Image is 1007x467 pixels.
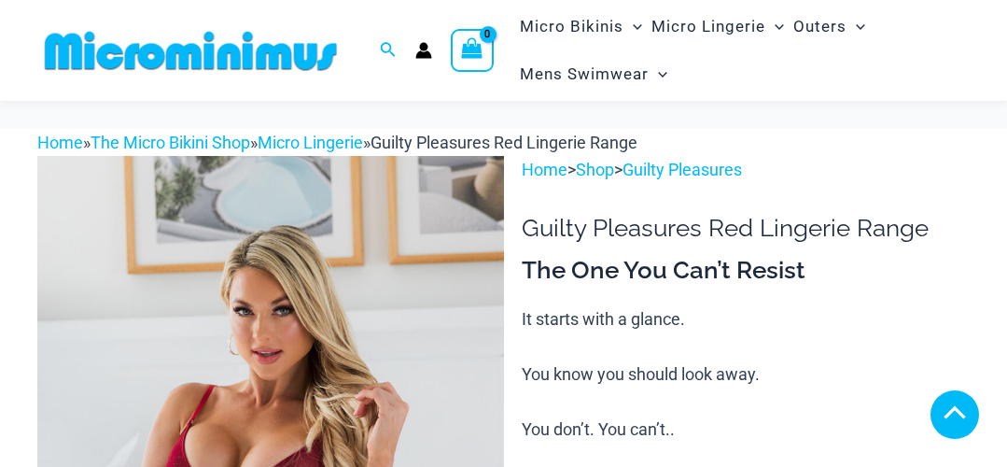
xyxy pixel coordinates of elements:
[37,133,83,152] a: Home
[651,3,765,50] span: Micro Lingerie
[649,50,667,98] span: Menu Toggle
[765,3,784,50] span: Menu Toggle
[371,133,637,152] span: Guilty Pleasures Red Lingerie Range
[846,3,865,50] span: Menu Toggle
[520,50,649,98] span: Mens Swimwear
[258,133,363,152] a: Micro Lingerie
[623,3,642,50] span: Menu Toggle
[789,3,870,50] a: OutersMenu ToggleMenu Toggle
[522,214,970,243] h1: Guilty Pleasures Red Lingerie Range
[520,3,623,50] span: Micro Bikinis
[37,30,344,72] img: MM SHOP LOGO FLAT
[37,133,637,152] span: » » »
[380,39,397,63] a: Search icon link
[415,42,432,59] a: Account icon link
[647,3,789,50] a: Micro LingerieMenu ToggleMenu Toggle
[515,3,647,50] a: Micro BikinisMenu ToggleMenu Toggle
[522,156,970,184] p: > >
[576,160,614,179] a: Shop
[515,50,672,98] a: Mens SwimwearMenu ToggleMenu Toggle
[793,3,846,50] span: Outers
[91,133,250,152] a: The Micro Bikini Shop
[522,160,567,179] a: Home
[522,255,970,287] h3: The One You Can’t Resist
[451,29,494,72] a: View Shopping Cart, empty
[622,160,742,179] a: Guilty Pleasures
